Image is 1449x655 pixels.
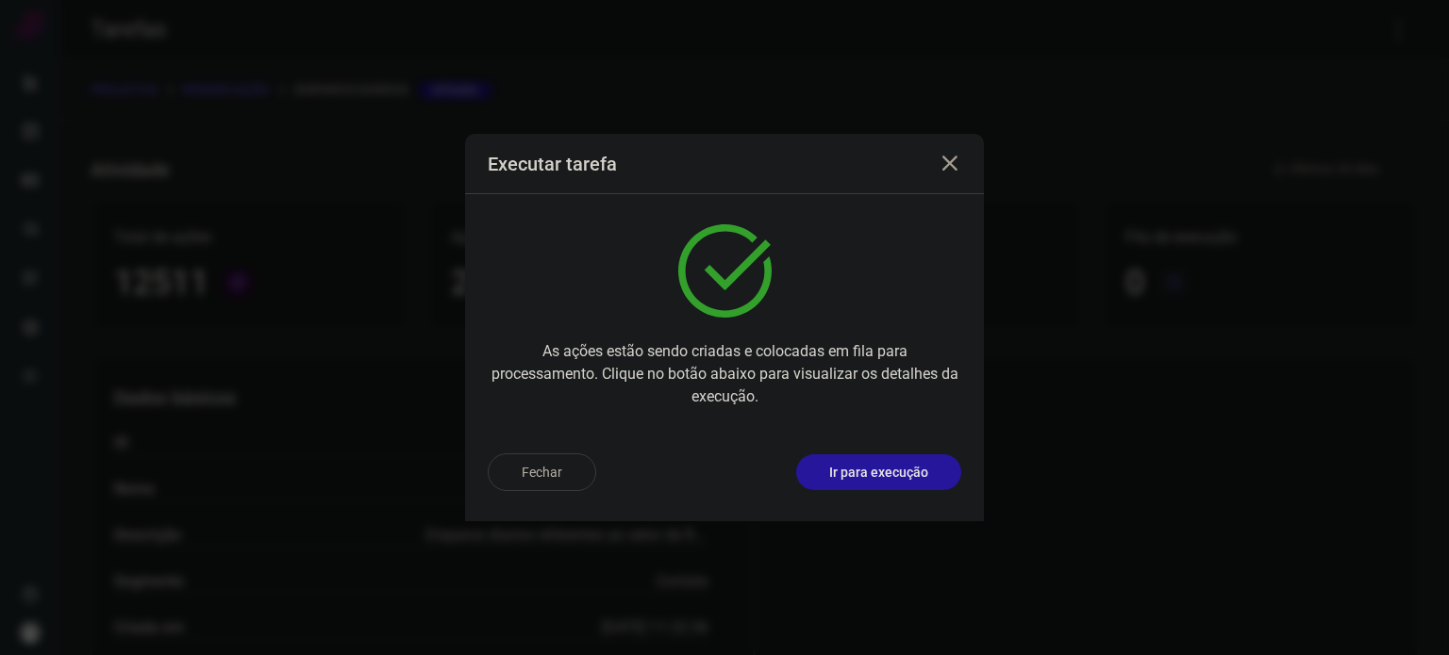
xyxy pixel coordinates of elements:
button: Fechar [488,453,596,491]
img: verified.svg [678,224,772,318]
p: Ir para execução [829,463,928,483]
h3: Executar tarefa [488,153,617,175]
p: As ações estão sendo criadas e colocadas em fila para processamento. Clique no botão abaixo para ... [488,340,961,408]
button: Ir para execução [796,454,961,490]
